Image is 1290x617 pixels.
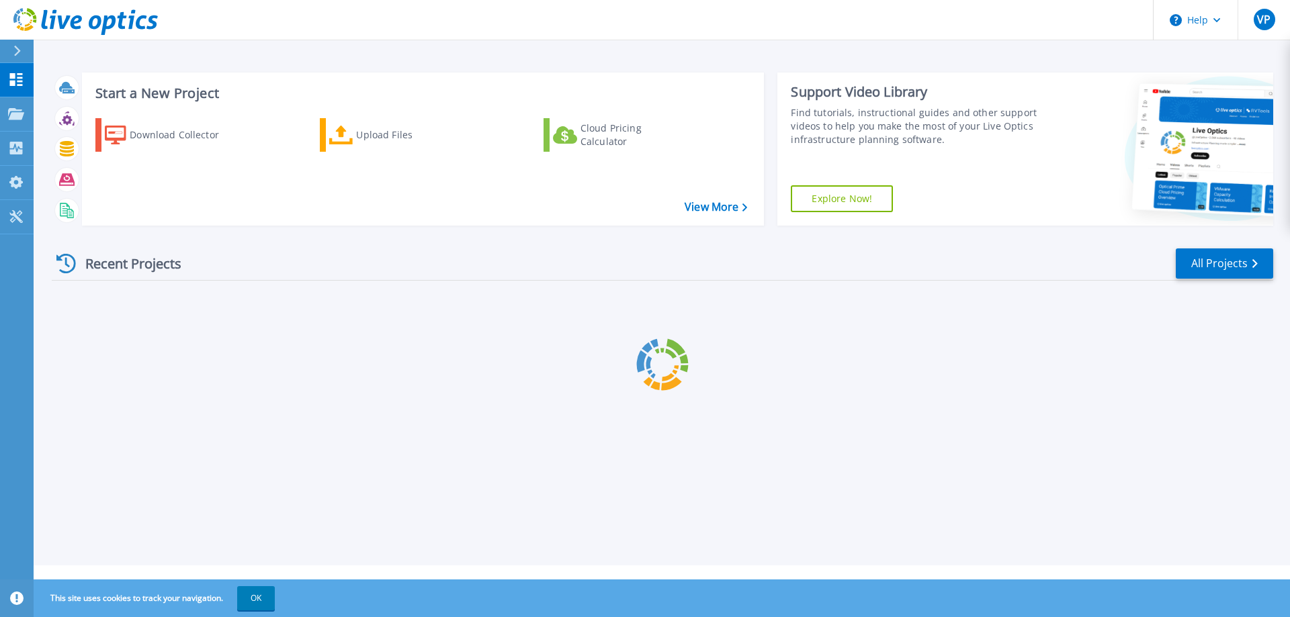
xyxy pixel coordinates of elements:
h3: Start a New Project [95,86,747,101]
a: View More [685,201,747,213]
a: Download Collector [95,118,245,152]
div: Download Collector [130,122,237,148]
div: Cloud Pricing Calculator [580,122,688,148]
div: Recent Projects [52,247,200,280]
a: Upload Files [320,118,470,152]
span: VP [1257,14,1271,25]
div: Find tutorials, instructional guides and other support videos to help you make the most of your L... [791,106,1043,146]
div: Upload Files [356,122,464,148]
a: Cloud Pricing Calculator [544,118,693,152]
a: Explore Now! [791,185,893,212]
span: This site uses cookies to track your navigation. [37,586,275,610]
button: OK [237,586,275,610]
div: Support Video Library [791,83,1043,101]
a: All Projects [1176,248,1273,279]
